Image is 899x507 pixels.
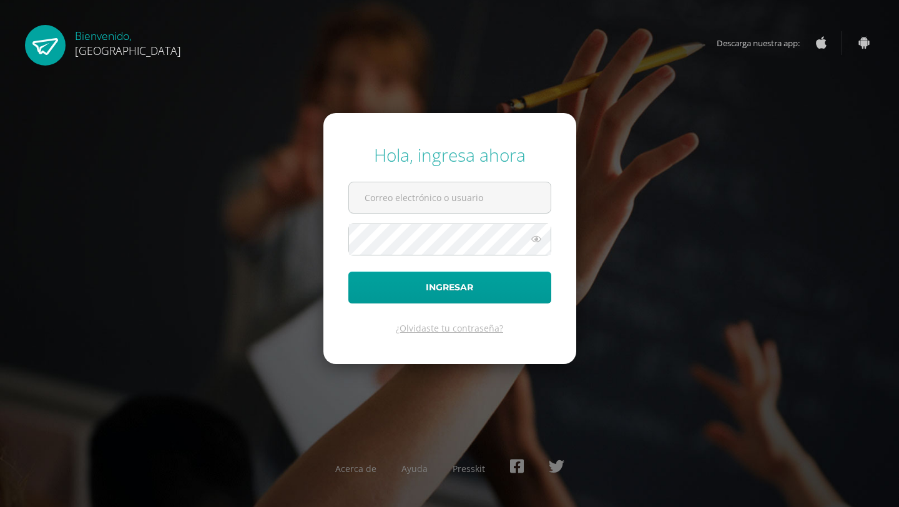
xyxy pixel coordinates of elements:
[75,43,181,58] span: [GEOGRAPHIC_DATA]
[335,463,376,475] a: Acerca de
[453,463,485,475] a: Presskit
[401,463,428,475] a: Ayuda
[396,322,503,334] a: ¿Olvidaste tu contraseña?
[717,31,812,55] span: Descarga nuestra app:
[348,272,551,303] button: Ingresar
[349,182,551,213] input: Correo electrónico o usuario
[75,25,181,58] div: Bienvenido,
[348,143,551,167] div: Hola, ingresa ahora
